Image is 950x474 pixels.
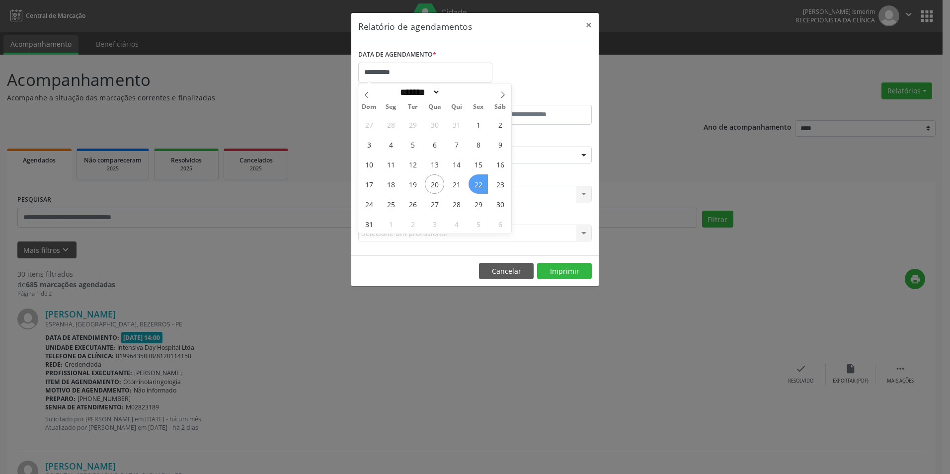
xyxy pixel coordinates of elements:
span: Agosto 3, 2025 [359,135,379,154]
span: Agosto 18, 2025 [381,174,400,194]
span: Agosto 15, 2025 [469,155,488,174]
span: Julho 29, 2025 [403,115,422,134]
span: Agosto 10, 2025 [359,155,379,174]
span: Agosto 16, 2025 [490,155,510,174]
span: Julho 27, 2025 [359,115,379,134]
span: Setembro 3, 2025 [425,214,444,234]
button: Imprimir [537,263,592,280]
span: Agosto 9, 2025 [490,135,510,154]
span: Agosto 19, 2025 [403,174,422,194]
span: Agosto 13, 2025 [425,155,444,174]
span: Agosto 7, 2025 [447,135,466,154]
span: Julho 30, 2025 [425,115,444,134]
span: Agosto 28, 2025 [447,194,466,214]
span: Sáb [489,104,511,110]
span: Agosto 26, 2025 [403,194,422,214]
select: Month [396,87,440,97]
span: Agosto 17, 2025 [359,174,379,194]
label: ATÉ [477,89,592,105]
span: Qui [446,104,468,110]
span: Setembro 4, 2025 [447,214,466,234]
span: Dom [358,104,380,110]
span: Seg [380,104,402,110]
label: DATA DE AGENDAMENTO [358,47,436,63]
span: Julho 28, 2025 [381,115,400,134]
span: Qua [424,104,446,110]
span: Agosto 8, 2025 [469,135,488,154]
span: Agosto 4, 2025 [381,135,400,154]
span: Agosto 5, 2025 [403,135,422,154]
span: Setembro 2, 2025 [403,214,422,234]
span: Agosto 25, 2025 [381,194,400,214]
span: Agosto 6, 2025 [425,135,444,154]
span: Setembro 6, 2025 [490,214,510,234]
span: Setembro 5, 2025 [469,214,488,234]
span: Agosto 31, 2025 [359,214,379,234]
span: Agosto 11, 2025 [381,155,400,174]
span: Ter [402,104,424,110]
span: Agosto 30, 2025 [490,194,510,214]
span: Agosto 1, 2025 [469,115,488,134]
span: Agosto 14, 2025 [447,155,466,174]
span: Agosto 23, 2025 [490,174,510,194]
input: Year [440,87,473,97]
span: Agosto 29, 2025 [469,194,488,214]
span: Agosto 22, 2025 [469,174,488,194]
span: Agosto 20, 2025 [425,174,444,194]
button: Close [579,13,599,37]
button: Cancelar [479,263,534,280]
span: Agosto 27, 2025 [425,194,444,214]
span: Julho 31, 2025 [447,115,466,134]
span: Agosto 12, 2025 [403,155,422,174]
span: Agosto 21, 2025 [447,174,466,194]
span: Setembro 1, 2025 [381,214,400,234]
h5: Relatório de agendamentos [358,20,472,33]
span: Agosto 24, 2025 [359,194,379,214]
span: Agosto 2, 2025 [490,115,510,134]
span: Sex [468,104,489,110]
